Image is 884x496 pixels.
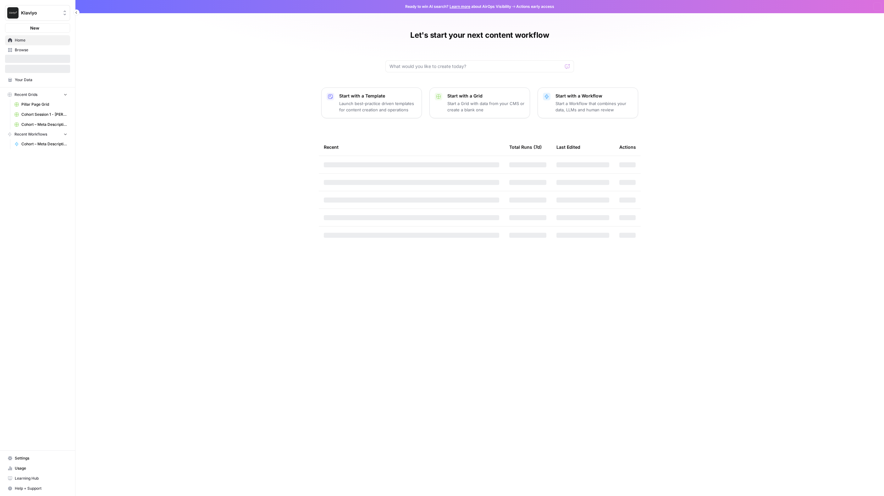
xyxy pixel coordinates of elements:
button: Start with a GridStart a Grid with data from your CMS or create a blank one [429,87,530,118]
span: Home [15,37,67,43]
div: Actions [619,138,636,156]
p: Start with a Workflow [555,93,633,99]
button: Recent Workflows [5,130,70,139]
a: Browse [5,45,70,55]
a: Your Data [5,75,70,85]
a: Learn more [450,4,470,9]
span: Pillar Page Grid [21,102,67,107]
div: Last Edited [556,138,580,156]
a: Usage [5,463,70,473]
a: Cohort Session 1 - [PERSON_NAME] blog metadescription Grid (1) [12,109,70,120]
button: Start with a WorkflowStart a Workflow that combines your data, LLMs and human review [538,87,638,118]
button: Start with a TemplateLaunch best-practice driven templates for content creation and operations [321,87,422,118]
img: Klaviyo Logo [7,7,19,19]
span: Klaviyo [21,10,59,16]
span: Usage [15,465,67,471]
p: Start a Workflow that combines your data, LLMs and human review [555,100,633,113]
span: Recent Workflows [14,131,47,137]
a: Learning Hub [5,473,70,483]
span: Actions early access [516,4,554,9]
button: New [5,23,70,33]
p: Start with a Template [339,93,417,99]
span: Your Data [15,77,67,83]
p: Launch best-practice driven templates for content creation and operations [339,100,417,113]
span: Ready to win AI search? about AirOps Visibility [405,4,511,9]
span: Recent Grids [14,92,37,98]
button: Help + Support [5,483,70,493]
div: Recent [324,138,499,156]
a: Home [5,35,70,45]
span: Settings [15,455,67,461]
span: Cohort – Meta Description Generator - SW [21,141,67,147]
button: Workspace: Klaviyo [5,5,70,21]
p: Start a Grid with data from your CMS or create a blank one [447,100,525,113]
button: Recent Grids [5,90,70,99]
a: Cohort – Meta Description Generator - SW Grid [12,120,70,130]
span: Browse [15,47,67,53]
span: Cohort Session 1 - [PERSON_NAME] blog metadescription Grid (1) [21,112,67,117]
span: Cohort – Meta Description Generator - SW Grid [21,122,67,127]
a: Pillar Page Grid [12,99,70,109]
a: Cohort – Meta Description Generator - SW [12,139,70,149]
p: Start with a Grid [447,93,525,99]
span: New [30,25,39,31]
span: Help + Support [15,486,67,491]
span: Learning Hub [15,476,67,481]
h1: Let's start your next content workflow [410,30,549,40]
input: What would you like to create today? [390,63,562,70]
a: Settings [5,453,70,463]
div: Total Runs (7d) [509,138,542,156]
